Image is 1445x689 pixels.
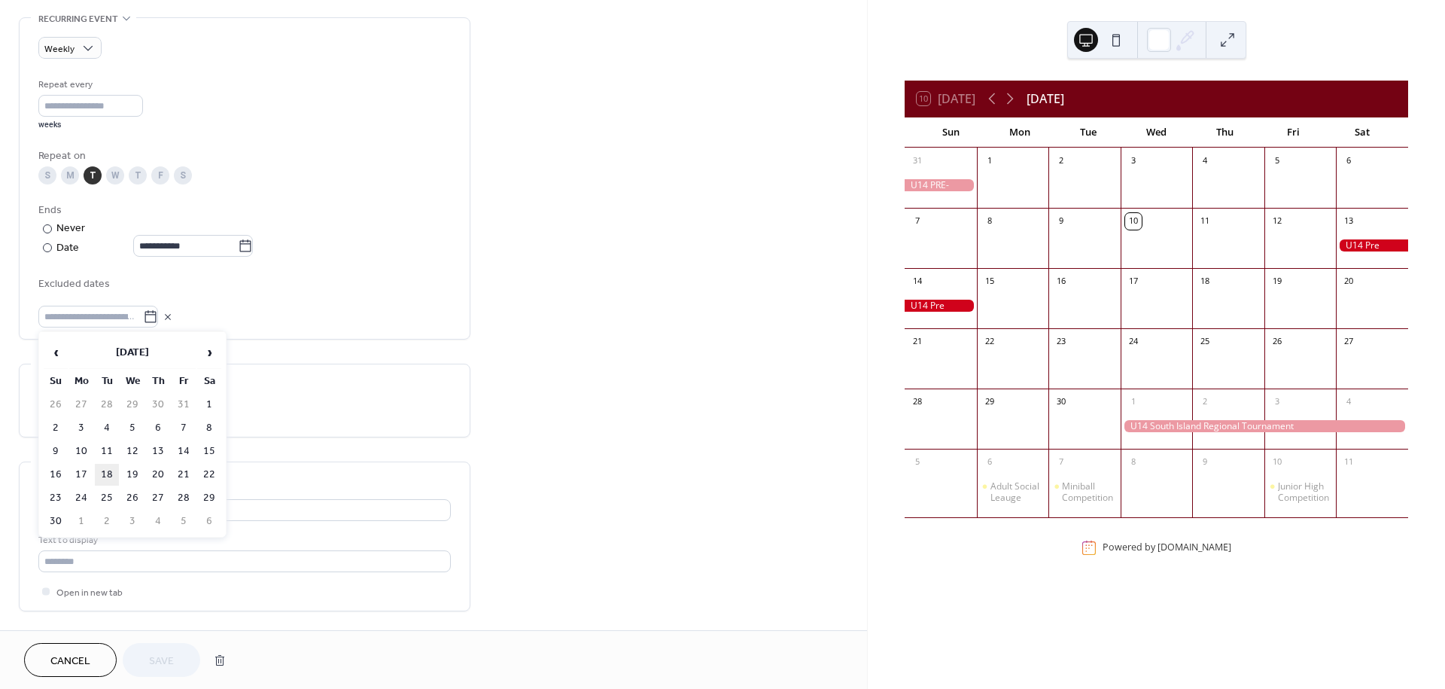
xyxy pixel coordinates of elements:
[981,454,998,471] div: 6
[146,511,170,532] td: 4
[1103,541,1231,554] div: Powered by
[1197,213,1213,230] div: 11
[69,487,93,509] td: 24
[917,117,985,148] div: Sun
[1053,153,1069,169] div: 2
[44,441,68,462] td: 9
[198,337,221,367] span: ›
[151,166,169,184] div: F
[95,417,119,439] td: 4
[197,417,221,439] td: 8
[985,117,1054,148] div: Mon
[1269,153,1285,169] div: 5
[1054,117,1122,148] div: Tue
[981,153,998,169] div: 1
[1197,273,1213,290] div: 18
[1125,273,1142,290] div: 17
[38,11,118,27] span: Recurring event
[174,166,192,184] div: S
[197,441,221,462] td: 15
[1278,480,1331,504] div: Junior High Competition
[44,417,68,439] td: 2
[120,487,144,509] td: 26
[106,166,124,184] div: W
[981,394,998,410] div: 29
[38,630,93,645] span: Categories
[1328,117,1396,148] div: Sat
[1125,394,1142,410] div: 1
[1269,454,1285,471] div: 10
[95,394,119,416] td: 28
[24,643,117,677] button: Cancel
[981,334,998,350] div: 22
[905,179,977,192] div: U14 PRE-SEASON TOURNAMENT
[44,464,68,486] td: 16
[1122,117,1191,148] div: Wed
[1062,480,1115,504] div: Miniball Competition
[1269,273,1285,290] div: 19
[69,511,93,532] td: 1
[61,166,79,184] div: M
[909,334,926,350] div: 21
[197,511,221,532] td: 6
[120,370,144,392] th: We
[95,464,119,486] td: 18
[1125,334,1142,350] div: 24
[120,394,144,416] td: 29
[146,487,170,509] td: 27
[909,273,926,290] div: 14
[50,654,90,669] span: Cancel
[1259,117,1328,148] div: Fri
[1269,213,1285,230] div: 12
[1336,239,1408,252] div: U14 Pre Regional Tournament - Dunedin
[129,166,147,184] div: T
[172,370,196,392] th: Fr
[38,120,143,130] div: weeks
[69,417,93,439] td: 3
[120,511,144,532] td: 3
[146,370,170,392] th: Th
[95,370,119,392] th: Tu
[197,464,221,486] td: 22
[69,394,93,416] td: 27
[146,441,170,462] td: 13
[56,239,253,257] div: Date
[1269,394,1285,410] div: 3
[38,532,448,548] div: Text to display
[38,148,448,164] div: Repeat on
[1125,454,1142,471] div: 8
[172,487,196,509] td: 28
[1027,90,1064,108] div: [DATE]
[1053,454,1069,471] div: 7
[44,370,68,392] th: Su
[981,213,998,230] div: 8
[1340,334,1357,350] div: 27
[981,273,998,290] div: 15
[95,511,119,532] td: 2
[1121,420,1408,433] div: U14 South Island Regional Tournament
[1340,213,1357,230] div: 13
[44,511,68,532] td: 30
[44,487,68,509] td: 23
[1197,394,1213,410] div: 2
[95,487,119,509] td: 25
[909,394,926,410] div: 28
[172,417,196,439] td: 7
[1048,480,1121,504] div: Miniball Competition
[56,221,86,236] div: Never
[909,153,926,169] div: 31
[146,394,170,416] td: 30
[120,464,144,486] td: 19
[1264,480,1337,504] div: Junior High Competition
[1053,213,1069,230] div: 9
[1053,334,1069,350] div: 23
[95,441,119,462] td: 11
[38,481,448,497] div: URL
[146,417,170,439] td: 6
[38,77,140,93] div: Repeat every
[990,480,1043,504] div: Adult Social Leauge
[197,487,221,509] td: 29
[69,464,93,486] td: 17
[905,300,977,312] div: U14 Pre Regional Tournament - Dunedin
